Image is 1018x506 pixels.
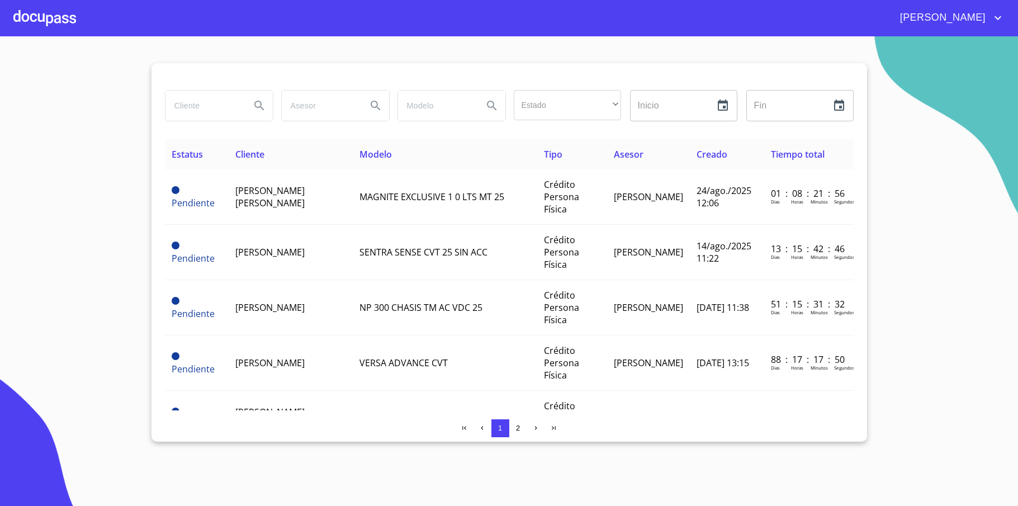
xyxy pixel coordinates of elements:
span: [PERSON_NAME] [614,191,683,203]
span: 1 [498,424,502,432]
p: Horas [791,309,803,315]
input: search [165,91,242,121]
p: 88 : 17 : 17 : 50 [771,353,846,366]
p: Horas [791,198,803,205]
p: 51 : 15 : 31 : 32 [771,298,846,310]
span: Crédito Persona Física [544,344,579,381]
p: Segundos [834,198,855,205]
p: Dias [771,365,780,371]
span: VERSA ADVANCE CVT [359,357,448,369]
p: Horas [791,254,803,260]
p: Minutos [811,309,828,315]
input: search [398,91,474,121]
span: Estatus [172,148,203,160]
span: 2 [516,424,520,432]
span: Pendiente [172,308,215,320]
span: [PERSON_NAME] [235,357,305,369]
p: Horas [791,365,803,371]
p: Dias [771,309,780,315]
div: ​ [514,90,621,120]
span: [DATE] 13:15 [697,357,749,369]
span: Pendiente [172,297,179,305]
span: Pendiente [172,352,179,360]
p: Segundos [834,254,855,260]
span: MAGNITE EXCLUSIVE 1 0 LTS MT 25 [359,191,504,203]
span: Cliente [235,148,264,160]
button: 1 [491,419,509,437]
p: Minutos [811,365,828,371]
span: Pendiente [172,408,179,415]
span: 14/ago./2025 11:22 [697,240,751,264]
span: [PERSON_NAME] [PERSON_NAME] [235,406,305,431]
p: 13 : 15 : 42 : 46 [771,243,846,255]
button: 2 [509,419,527,437]
span: Tipo [544,148,562,160]
span: [DATE] 11:38 [697,301,749,314]
span: Pendiente [172,186,179,194]
span: [PERSON_NAME] [614,246,683,258]
p: Dias [771,254,780,260]
button: Search [479,92,505,119]
span: Modelo [359,148,392,160]
span: Crédito Persona Física [544,234,579,271]
button: account of current user [892,9,1005,27]
span: Pendiente [172,197,215,209]
p: Minutos [811,198,828,205]
span: [PERSON_NAME] [235,246,305,258]
input: search [282,91,358,121]
span: [PERSON_NAME] [614,301,683,314]
span: Pendiente [172,252,215,264]
p: Minutos [811,254,828,260]
p: 01 : 08 : 21 : 56 [771,187,846,200]
span: Crédito Persona Física [544,400,579,437]
span: Asesor [614,148,643,160]
span: Creado [697,148,727,160]
span: Pendiente [172,363,215,375]
span: [PERSON_NAME] [235,301,305,314]
p: Segundos [834,309,855,315]
span: Crédito Persona Física [544,289,579,326]
span: 24/ago./2025 12:06 [697,185,751,209]
span: NP 300 CHASIS TM AC VDC 25 [359,301,482,314]
button: Search [362,92,389,119]
span: [PERSON_NAME] [892,9,991,27]
span: [PERSON_NAME] [PERSON_NAME] [235,185,305,209]
span: SENTRA SENSE CVT 25 SIN ACC [359,246,487,258]
p: Segundos [834,365,855,371]
span: Tiempo total [771,148,825,160]
p: 97 : 13 : 05 : 27 [771,409,846,421]
button: Search [246,92,273,119]
span: [PERSON_NAME] [614,357,683,369]
span: Pendiente [172,242,179,249]
p: Dias [771,198,780,205]
span: Crédito Persona Física [544,178,579,215]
